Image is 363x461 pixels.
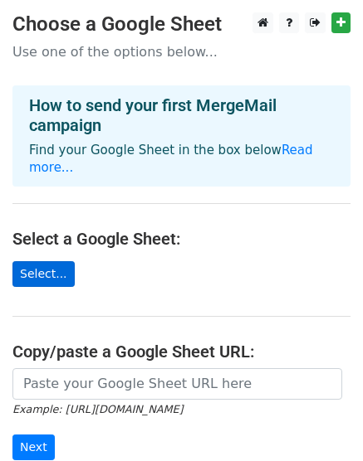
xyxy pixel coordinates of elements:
h4: Copy/paste a Google Sheet URL: [12,342,351,362]
h4: How to send your first MergeMail campaign [29,95,334,135]
small: Example: [URL][DOMAIN_NAME] [12,403,183,415]
h3: Choose a Google Sheet [12,12,351,36]
p: Use one of the options below... [12,43,351,61]
a: Read more... [29,143,313,175]
p: Find your Google Sheet in the box below [29,142,334,177]
h4: Select a Google Sheet: [12,229,351,249]
a: Select... [12,261,75,287]
input: Paste your Google Sheet URL here [12,368,342,400]
input: Next [12,434,55,460]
